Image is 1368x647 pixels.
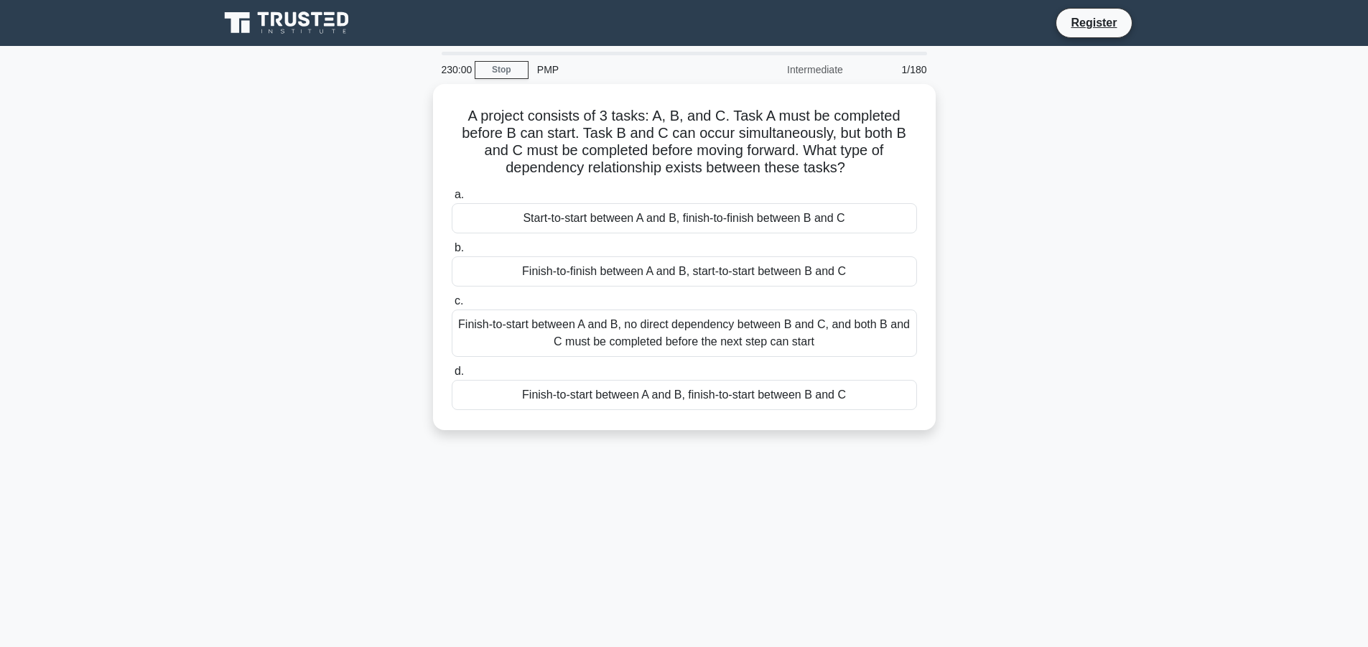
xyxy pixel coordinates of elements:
div: Finish-to-start between A and B, finish-to-start between B and C [452,380,917,410]
div: Finish-to-start between A and B, no direct dependency between B and C, and both B and C must be c... [452,309,917,357]
div: Finish-to-finish between A and B, start-to-start between B and C [452,256,917,287]
div: PMP [529,55,726,84]
a: Stop [475,61,529,79]
div: Intermediate [726,55,852,84]
div: 230:00 [433,55,475,84]
span: c. [455,294,463,307]
span: d. [455,365,464,377]
h5: A project consists of 3 tasks: A, B, and C. Task A must be completed before B can start. Task B a... [450,107,918,177]
div: 1/180 [852,55,936,84]
span: a. [455,188,464,200]
span: b. [455,241,464,253]
div: Start-to-start between A and B, finish-to-finish between B and C [452,203,917,233]
a: Register [1062,14,1125,32]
